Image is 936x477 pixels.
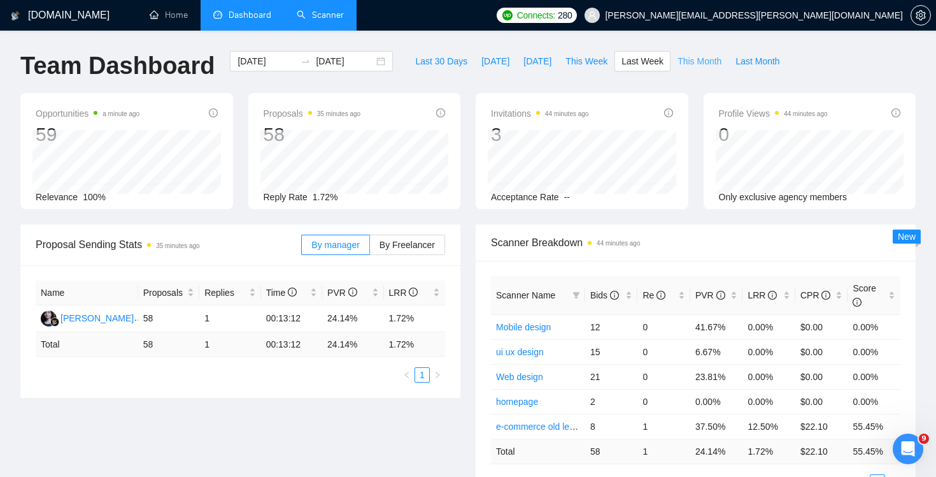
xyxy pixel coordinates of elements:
span: info-circle [610,291,619,300]
td: 37.50% [690,414,743,439]
span: info-circle [768,291,777,300]
div: 0 [719,122,828,147]
td: 2 [585,389,638,414]
span: Last Week [621,54,663,68]
span: info-circle [209,108,218,117]
td: Total [491,439,585,464]
span: info-circle [853,298,862,307]
span: Scanner Breakdown [491,235,900,251]
td: 6.67% [690,339,743,364]
span: info-circle [348,288,357,297]
td: 0.00% [847,314,900,339]
span: LRR [748,290,777,300]
td: 1.72% [384,305,446,332]
span: info-circle [436,108,445,117]
button: [DATE] [474,51,516,71]
th: Name [36,281,138,305]
li: 1 [415,367,430,383]
div: 59 [36,122,139,147]
img: gigradar-bm.png [50,318,59,327]
td: 0.00% [742,314,795,339]
span: right [434,371,441,379]
td: 00:13:12 [261,332,322,357]
span: left [403,371,411,379]
td: 0.00% [847,339,900,364]
img: RS [41,311,57,327]
span: Acceptance Rate [491,192,559,202]
a: RS[PERSON_NAME] [41,312,134,323]
span: Relevance [36,192,78,202]
span: New [898,231,916,242]
span: PVR [695,290,725,300]
div: 58 [264,122,361,147]
span: [DATE] [481,54,509,68]
td: 24.14 % [690,439,743,464]
td: $ 22.10 [795,439,848,464]
span: dashboard [213,10,222,19]
td: 1.72 % [384,332,446,357]
a: Web design [496,372,543,382]
span: By manager [311,240,359,250]
button: setting [911,5,931,26]
td: 21 [585,364,638,389]
td: 0.00% [742,339,795,364]
td: 58 [138,332,199,357]
span: [DATE] [523,54,551,68]
span: CPR [800,290,830,300]
button: This Month [670,51,728,71]
span: info-circle [409,288,418,297]
span: Connects: [517,8,555,22]
a: Mobile design [496,322,551,332]
iframe: Intercom live chat [893,434,923,464]
span: Replies [204,286,246,300]
td: 1 [637,414,690,439]
span: filter [570,286,583,305]
th: Proposals [138,281,199,305]
span: to [301,56,311,66]
a: homepage [496,397,538,407]
button: This Week [558,51,614,71]
span: user [588,11,597,20]
span: info-circle [656,291,665,300]
td: 1 [199,332,260,357]
h1: Team Dashboard [20,51,215,81]
td: $0.00 [795,364,848,389]
time: a minute ago [103,110,139,117]
td: $22.10 [795,414,848,439]
a: homeHome [150,10,188,20]
td: 0.00% [742,364,795,389]
time: 35 minutes ago [156,242,199,249]
button: Last 30 Days [408,51,474,71]
button: left [399,367,415,383]
span: 100% [83,192,106,202]
time: 44 minutes ago [784,110,827,117]
button: Last Week [614,51,670,71]
td: 12.50% [742,414,795,439]
span: info-circle [716,291,725,300]
span: 280 [558,8,572,22]
span: Proposal Sending Stats [36,237,301,253]
span: This Month [677,54,721,68]
td: 0.00% [847,364,900,389]
span: Opportunities [36,106,139,121]
span: -- [564,192,570,202]
time: 44 minutes ago [597,240,640,247]
li: Previous Page [399,367,415,383]
td: 41.67% [690,314,743,339]
td: 58 [585,439,638,464]
span: Invitations [491,106,588,121]
td: Total [36,332,138,357]
span: Bids [590,290,619,300]
a: 1 [415,368,429,382]
time: 44 minutes ago [545,110,588,117]
div: [PERSON_NAME] [60,311,134,325]
a: setting [911,10,931,20]
td: 0.00% [847,389,900,414]
td: 24.14% [322,305,383,332]
span: info-circle [821,291,830,300]
span: setting [911,10,930,20]
time: 35 minutes ago [317,110,360,117]
li: Next Page [430,367,445,383]
span: Reply Rate [264,192,308,202]
button: Last Month [728,51,786,71]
